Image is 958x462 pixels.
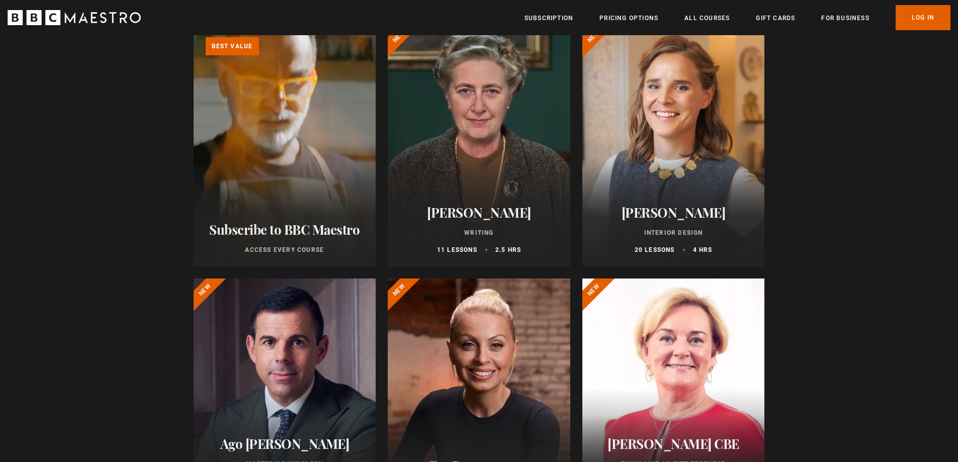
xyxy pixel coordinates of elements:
p: Best value [206,37,259,55]
p: 2.5 hrs [495,245,521,254]
p: Interior Design [594,228,753,237]
h2: [PERSON_NAME] [594,205,753,220]
a: For business [821,13,869,23]
svg: BBC Maestro [8,10,141,25]
a: Pricing Options [599,13,658,23]
nav: Primary [525,5,950,30]
a: Subscription [525,13,573,23]
p: Writing [400,228,558,237]
h2: Ago [PERSON_NAME] [206,436,364,451]
a: [PERSON_NAME] Writing 11 lessons 2.5 hrs New [388,25,570,266]
p: 20 lessons [635,245,675,254]
p: 11 lessons [437,245,477,254]
a: [PERSON_NAME] Interior Design 20 lessons 4 hrs New [582,25,765,266]
a: Log In [896,5,950,30]
h2: [PERSON_NAME] CBE [594,436,753,451]
a: Gift Cards [756,13,795,23]
a: All Courses [684,13,730,23]
h2: [PERSON_NAME] [400,205,558,220]
p: 4 hrs [693,245,713,254]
